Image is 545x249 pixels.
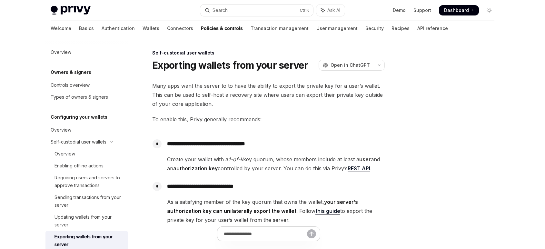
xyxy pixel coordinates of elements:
a: User management [316,21,358,36]
button: Open in ChatGPT [319,60,374,71]
div: Enabling offline actions [54,162,104,170]
div: Search... [213,6,231,14]
a: Updating wallets from your server [45,211,128,231]
div: Types of owners & signers [51,93,108,101]
strong: authorization key [173,165,218,172]
div: Requiring users and servers to approve transactions [54,174,124,189]
a: Overview [45,148,128,160]
em: 1-of-k [228,156,243,163]
a: Security [365,21,384,36]
div: Sending transactions from your server [54,194,124,209]
a: Demo [393,7,406,14]
div: Overview [51,126,71,134]
h1: Exporting wallets from your server [152,59,308,71]
a: this guide [315,208,340,214]
span: Dashboard [444,7,469,14]
div: Overview [51,48,71,56]
img: light logo [51,6,91,15]
a: Policies & controls [201,21,243,36]
a: Sending transactions from your server [45,192,128,211]
a: Transaction management [251,21,309,36]
a: Basics [79,21,94,36]
div: Self-custodial user wallets [152,50,385,56]
a: Connectors [167,21,193,36]
a: REST API [348,165,370,172]
a: Wallets [143,21,159,36]
div: Controls overview [51,81,90,89]
span: Create your wallet with a key quorum, whose members include at least a and an controlled by your ... [167,155,384,173]
a: Overview [45,46,128,58]
strong: user [359,156,371,163]
button: Send message [307,229,316,238]
h5: Owners & signers [51,68,91,76]
div: Exporting wallets from your server [54,233,124,248]
a: Dashboard [439,5,479,15]
a: Types of owners & signers [45,91,128,103]
button: Open search [200,5,313,16]
span: Ask AI [327,7,340,14]
div: Overview [54,150,75,158]
a: Controls overview [45,79,128,91]
a: Overview [45,124,128,136]
span: Open in ChatGPT [331,62,370,68]
button: Toggle Self-custodial user wallets section [45,136,128,148]
a: Recipes [391,21,410,36]
a: Authentication [102,21,135,36]
a: Requiring users and servers to approve transactions [45,172,128,191]
a: API reference [417,21,448,36]
span: Ctrl K [300,8,309,13]
span: To enable this, Privy generally recommends: [152,115,385,124]
div: Self-custodial user wallets [51,138,106,146]
h5: Configuring your wallets [51,113,107,121]
button: Toggle dark mode [484,5,494,15]
button: Toggle assistant panel [316,5,345,16]
a: Welcome [51,21,71,36]
span: Many apps want the server to to have the ability to export the private key for a user’s wallet. T... [152,81,385,108]
a: Enabling offline actions [45,160,128,172]
span: As a satisfying member of the key quorum that owns the wallet, . Follow to export the private key... [167,197,384,224]
div: Updating wallets from your server [54,213,124,229]
a: Support [413,7,431,14]
input: Ask a question... [224,227,307,241]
